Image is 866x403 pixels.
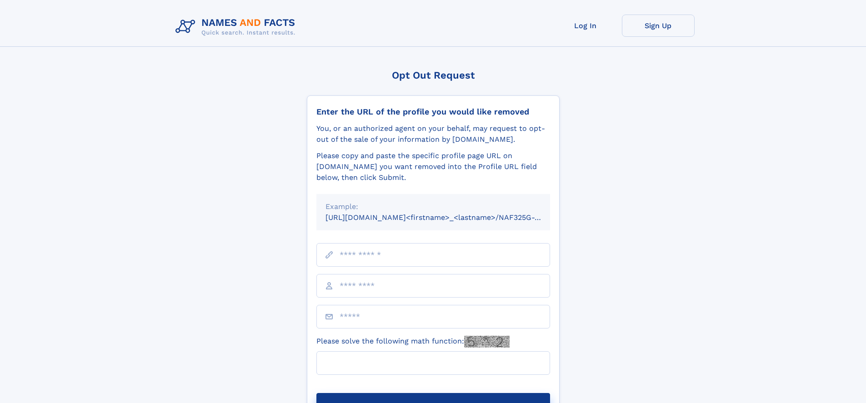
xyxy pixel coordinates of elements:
[316,150,550,183] div: Please copy and paste the specific profile page URL on [DOMAIN_NAME] you want removed into the Pr...
[325,213,567,222] small: [URL][DOMAIN_NAME]<firstname>_<lastname>/NAF325G-xxxxxxxx
[622,15,695,37] a: Sign Up
[316,107,550,117] div: Enter the URL of the profile you would like removed
[172,15,303,39] img: Logo Names and Facts
[316,336,510,348] label: Please solve the following math function:
[316,123,550,145] div: You, or an authorized agent on your behalf, may request to opt-out of the sale of your informatio...
[307,70,560,81] div: Opt Out Request
[549,15,622,37] a: Log In
[325,201,541,212] div: Example:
